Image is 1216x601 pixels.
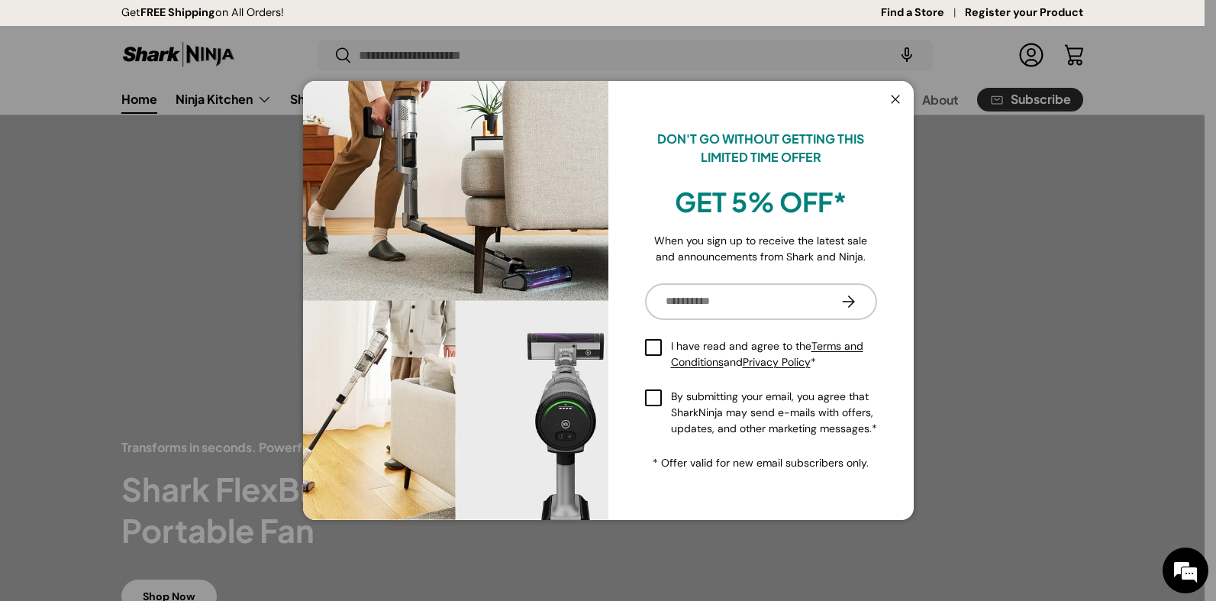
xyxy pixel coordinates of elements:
span: By submitting your email, you agree that SharkNinja may send e-mails with offers, updates, and ot... [671,389,877,437]
textarea: Type your message and hit 'Enter' [8,417,291,470]
a: Register your Product [965,5,1083,21]
p: * Offer valid for new email subscribers only. [645,455,877,471]
h2: GET 5% OFF* [645,185,877,219]
div: Chat with us now [79,86,256,105]
a: Privacy Policy [743,355,811,369]
span: I have read and agree to the and * [671,338,877,370]
p: When you sign up to receive the latest sale and announcements from Shark and Ninja. [645,233,877,265]
img: shark-kion-auto-empty-dock-iw3241ae-full-blast-living-room-cleaning-view-sharkninja-philippines [303,81,608,519]
span: We're online! [89,192,211,347]
strong: FREE Shipping [140,5,215,19]
p: Get on All Orders! [121,5,284,21]
div: Minimize live chat window [250,8,287,44]
p: DON'T GO WITHOUT GETTING THIS LIMITED TIME OFFER [645,130,877,166]
a: Find a Store [881,5,965,21]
